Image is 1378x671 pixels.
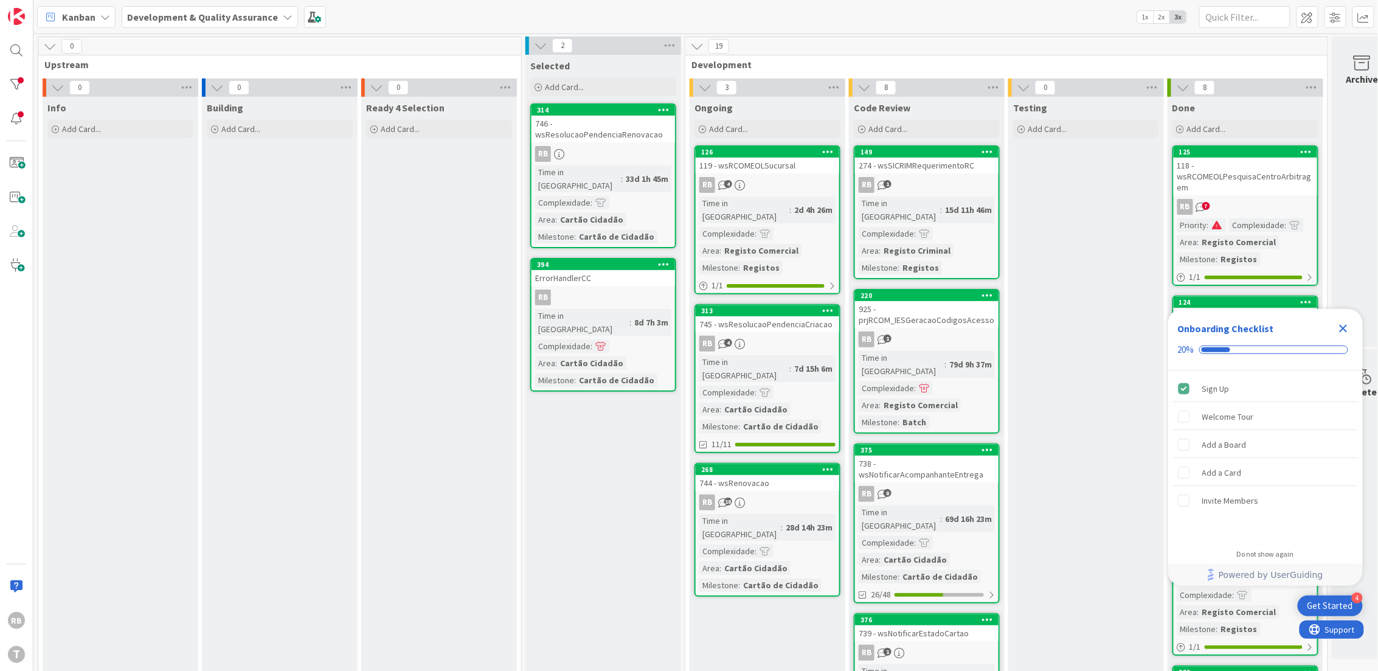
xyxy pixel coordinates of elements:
span: : [879,244,881,257]
span: Add Card... [1187,123,1226,134]
div: RB [531,146,675,162]
div: 119 - wsRCOMEOLSucursal [696,158,839,173]
a: 314746 - wsResolucaoPendenciaRenovacaoRBTime in [GEOGRAPHIC_DATA]:33d 1h 45mComplexidade:Area:Car... [530,103,676,248]
div: Checklist progress: 20% [1178,344,1353,355]
div: Time in [GEOGRAPHIC_DATA] [535,309,629,336]
div: 2d 4h 26m [791,203,836,217]
div: Time in [GEOGRAPHIC_DATA] [859,196,940,223]
a: 149274 - wsSICRIMRequerimentoRCRBTime in [GEOGRAPHIC_DATA]:15d 11h 46mComplexidade:Area:Registo C... [854,145,1000,279]
span: Ready 4 Selection [366,102,445,114]
div: 394 [531,259,675,270]
div: Close Checklist [1334,319,1353,338]
span: : [738,420,740,433]
div: 116 - wsRCOMEOLPesquisaCAEs [1174,308,1317,324]
div: Sign Up is complete. [1173,375,1358,402]
div: 925 - prjRCOM_IESGeracaoCodigosAcesso [855,301,999,328]
div: RB [531,290,675,305]
div: T [8,646,25,663]
div: Complexidade [699,386,755,399]
span: : [738,579,740,592]
div: Time in [GEOGRAPHIC_DATA] [699,355,789,382]
span: 3x [1170,11,1186,23]
div: Milestone [535,374,574,387]
div: 268 [701,465,839,474]
span: Add Card... [381,123,420,134]
span: : [555,213,557,226]
div: 268744 - wsRenovacao [696,464,839,491]
div: Area [535,213,555,226]
span: : [1197,605,1199,619]
span: : [879,398,881,412]
div: Cartão de Cidadão [899,570,981,583]
div: Registo Comercial [721,244,802,257]
div: Cartão de Cidadão [740,579,822,592]
div: 313745 - wsResolucaoPendenciaCriacao [696,305,839,332]
span: 3 [716,80,737,95]
div: Complexidade [859,227,914,240]
span: 18 [724,498,732,506]
div: 126 [696,147,839,158]
span: 0 [61,39,82,54]
div: ErrorHandlerCC [531,270,675,286]
div: Area [859,553,879,566]
div: Milestone [535,230,574,243]
div: 314746 - wsResolucaoPendenciaRenovacao [531,105,675,142]
div: 1/1 [696,278,839,293]
span: Add Card... [868,123,907,134]
span: Add Card... [545,82,584,92]
span: Info [47,102,66,114]
span: 0 [229,80,249,95]
div: Registo Comercial [1199,235,1279,249]
div: 220 [860,291,999,300]
div: 124116 - wsRCOMEOLPesquisaCAEs [1174,297,1317,324]
div: Cartão Cidadão [721,403,791,416]
span: 1 / 1 [712,279,723,292]
span: 4 [724,339,732,347]
span: : [898,261,899,274]
span: : [914,536,916,549]
span: : [898,570,899,583]
span: : [719,244,721,257]
span: Testing [1013,102,1047,114]
div: Area [699,403,719,416]
div: 314 [531,105,675,116]
span: Add Card... [62,123,101,134]
div: Welcome Tour [1202,409,1254,424]
div: 375 [855,445,999,456]
span: Development [691,58,1312,71]
span: 1 [884,648,892,656]
div: 376739 - wsNotificarEstadoCartao [855,614,999,641]
div: RB [855,177,999,193]
div: 124 [1174,297,1317,308]
div: Milestone [699,420,738,433]
span: 11/11 [712,438,732,451]
div: Get Started [1307,600,1353,612]
span: 8 [1194,80,1215,95]
span: Kanban [62,10,95,24]
a: 124116 - wsRCOMEOLPesquisaCAEsRBPriority:Complexidade:Area:Registo ComercialMilestone:Registos2/3 [1172,296,1318,414]
div: Cartão de Cidadão [740,420,822,433]
div: Checklist Container [1168,309,1363,586]
div: 220 [855,290,999,301]
span: : [789,362,791,375]
div: 739 - wsNotificarEstadoCartao [855,625,999,641]
span: : [719,403,721,416]
span: Upstream [44,58,506,71]
div: 746 - wsResolucaoPendenciaRenovacao [531,116,675,142]
span: 1 [884,180,892,188]
div: Registo Comercial [1199,605,1279,619]
div: 274 - wsSICRIMRequerimentoRC [855,158,999,173]
span: : [719,561,721,575]
span: : [914,227,916,240]
div: Area [699,244,719,257]
span: : [629,316,631,329]
div: 124 [1179,298,1317,307]
div: 313 [701,307,839,315]
div: 268 [696,464,839,475]
div: 126 [701,148,839,156]
span: Ongoing [694,102,733,114]
div: RB [859,486,874,502]
div: Cartão Cidadão [881,553,950,566]
div: Complexidade [859,536,914,549]
div: Time in [GEOGRAPHIC_DATA] [699,196,789,223]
